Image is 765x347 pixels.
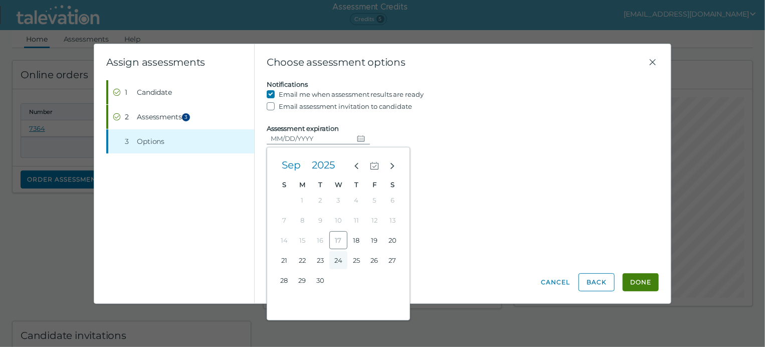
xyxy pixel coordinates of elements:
[106,56,205,68] clr-wizard-title: Assign assessments
[108,129,254,153] button: 3Options
[108,80,254,104] button: Completed
[384,251,402,269] button: Saturday, September 27, 2025
[365,231,384,249] button: Friday, September 19, 2025
[329,251,347,269] button: Wednesday, September 24, 2025
[370,161,379,170] cds-icon: Current month
[267,147,410,320] clr-datepicker-view-manager: Choose date
[282,181,286,189] span: Sunday
[137,112,193,122] span: Assessments
[355,181,358,189] span: Thursday
[267,56,647,68] span: Choose assessment options
[113,88,121,96] cds-icon: Completed
[125,112,133,122] div: 2
[275,156,307,174] button: Select month, the current month is Sep
[275,271,293,289] button: Sunday, September 28, 2025
[113,113,121,121] cds-icon: Completed
[352,161,361,170] cds-icon: Previous month
[311,251,329,269] button: Tuesday, September 23, 2025
[267,132,353,144] input: MM/DD/YYYY
[353,132,370,144] button: Choose date
[293,251,311,269] button: Monday, September 22, 2025
[137,136,164,146] span: Options
[372,181,376,189] span: Friday
[391,181,395,189] span: Saturday
[108,105,254,129] button: Completed
[307,156,339,174] button: Select year, the current year is 2025
[335,181,342,189] span: Wednesday
[319,181,322,189] span: Tuesday
[388,161,397,170] cds-icon: Next month
[279,100,412,112] label: Email assessment invitation to candidate
[106,80,254,153] nav: Wizard steps
[384,156,402,174] button: Next month
[293,271,311,289] button: Monday, September 29, 2025
[365,156,384,174] button: Current month
[275,251,293,269] button: Sunday, September 21, 2025
[279,88,424,100] label: Email me when assessment results are ready
[299,181,305,189] span: Monday
[384,231,402,249] button: Saturday, September 20, 2025
[579,273,615,291] button: Back
[540,273,570,291] button: Cancel
[182,113,190,121] span: 3
[623,273,659,291] button: Done
[125,87,133,97] div: 1
[347,156,365,174] button: Previous month
[347,231,365,249] button: Thursday, September 18, 2025
[137,87,172,97] span: Candidate
[267,80,308,88] label: Notifications
[347,251,365,269] button: Thursday, September 25, 2025
[267,124,339,132] label: Assessment expiration
[647,56,659,68] button: Close
[125,136,133,146] div: 3
[311,271,329,289] button: Tuesday, September 30, 2025
[365,251,384,269] button: Friday, September 26, 2025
